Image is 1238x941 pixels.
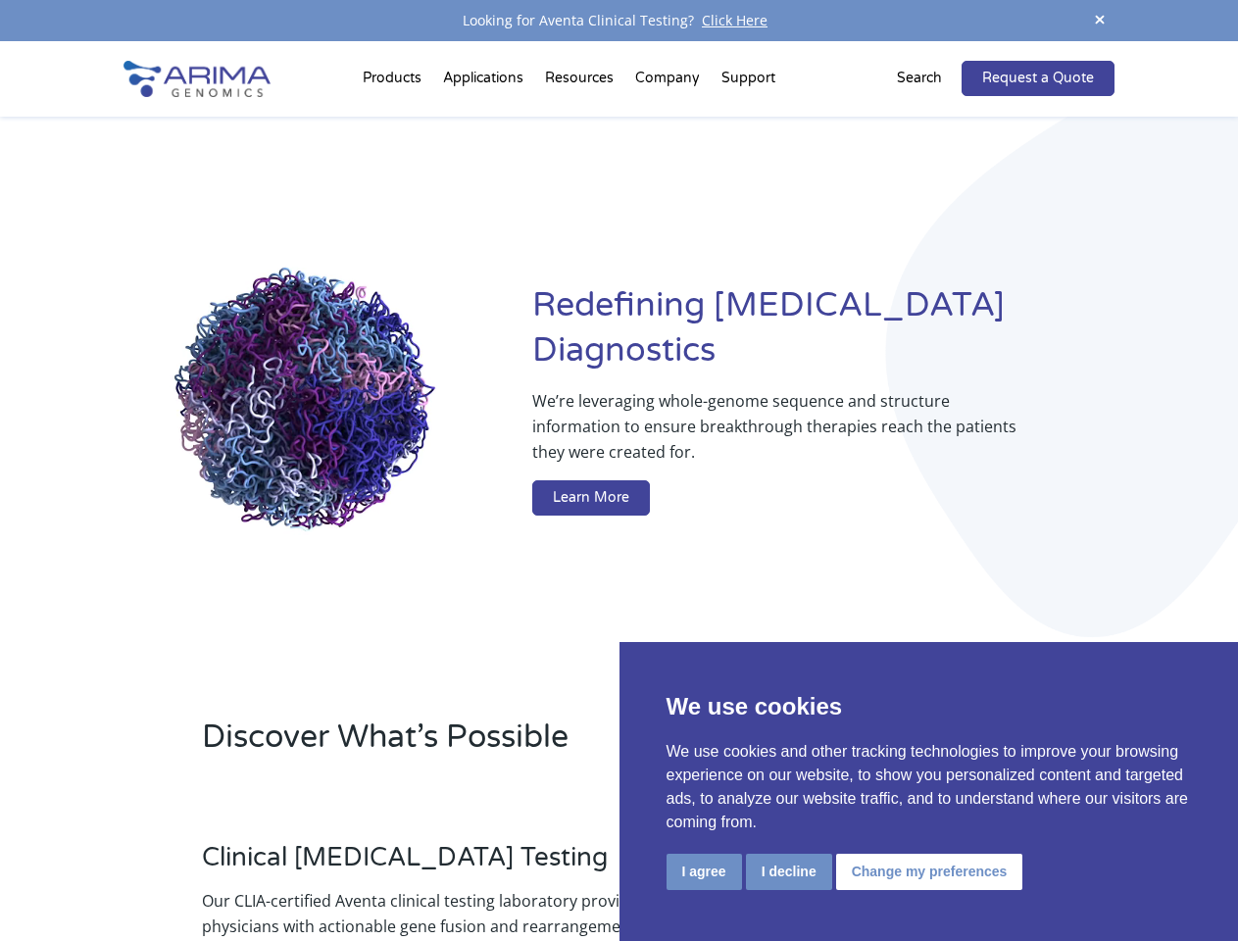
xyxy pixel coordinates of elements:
[667,740,1192,834] p: We use cookies and other tracking technologies to improve your browsing experience on our website...
[532,388,1036,480] p: We’re leveraging whole-genome sequence and structure information to ensure breakthrough therapies...
[202,716,853,774] h2: Discover What’s Possible
[897,66,942,91] p: Search
[667,854,742,890] button: I agree
[202,842,696,888] h3: Clinical [MEDICAL_DATA] Testing
[694,11,775,29] a: Click Here
[532,283,1114,388] h1: Redefining [MEDICAL_DATA] Diagnostics
[532,480,650,516] a: Learn More
[667,689,1192,724] p: We use cookies
[962,61,1114,96] a: Request a Quote
[124,61,271,97] img: Arima-Genomics-logo
[746,854,832,890] button: I decline
[836,854,1023,890] button: Change my preferences
[124,8,1114,33] div: Looking for Aventa Clinical Testing?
